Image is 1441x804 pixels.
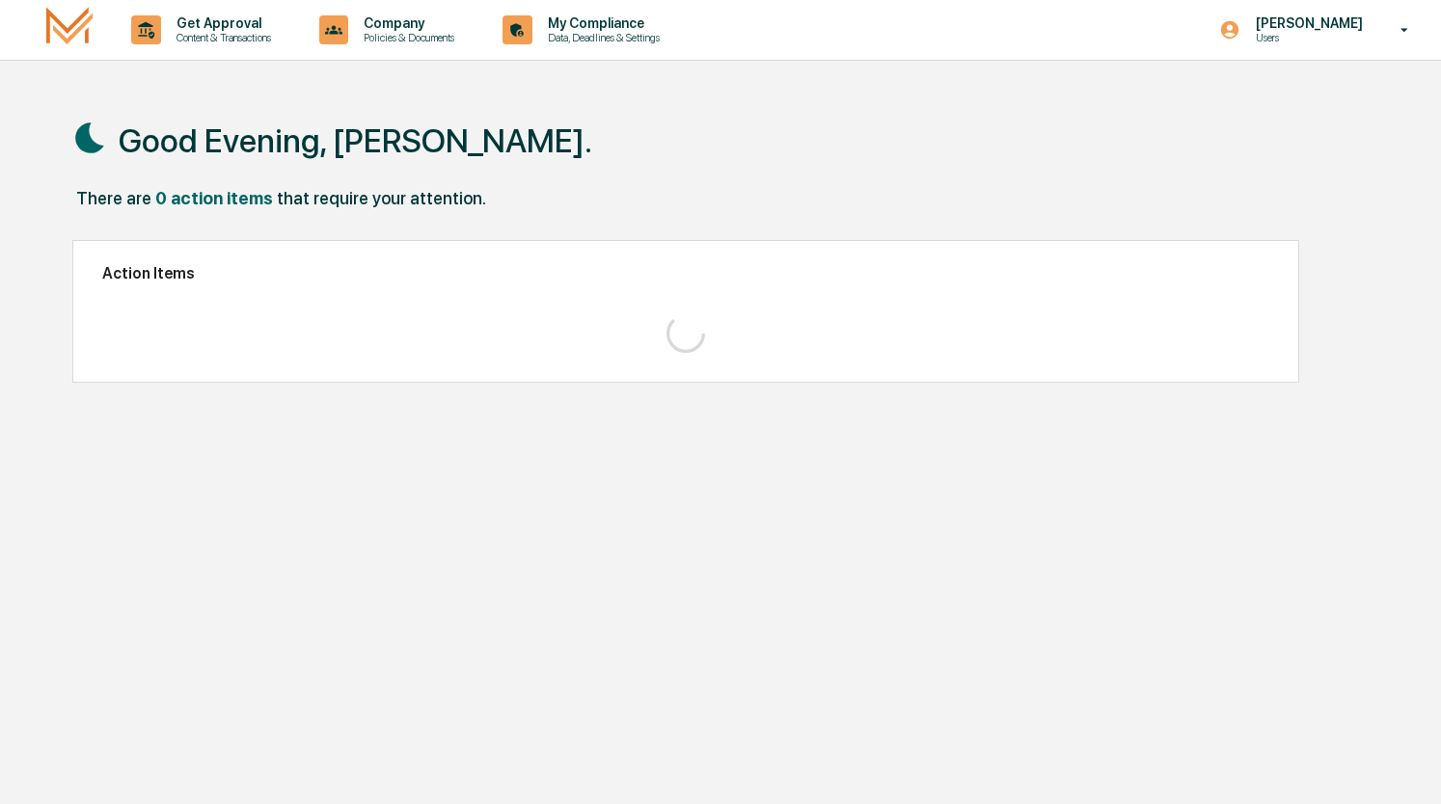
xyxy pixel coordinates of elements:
[155,188,273,208] div: 0 action items
[76,188,151,208] div: There are
[348,31,464,44] p: Policies & Documents
[532,15,669,31] p: My Compliance
[1240,15,1373,31] p: [PERSON_NAME]
[46,7,93,52] img: logo
[532,31,669,44] p: Data, Deadlines & Settings
[161,15,281,31] p: Get Approval
[161,31,281,44] p: Content & Transactions
[102,264,1269,282] h2: Action Items
[119,121,592,160] h1: Good Evening, [PERSON_NAME].
[348,15,464,31] p: Company
[277,188,486,208] div: that require your attention.
[1240,31,1373,44] p: Users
